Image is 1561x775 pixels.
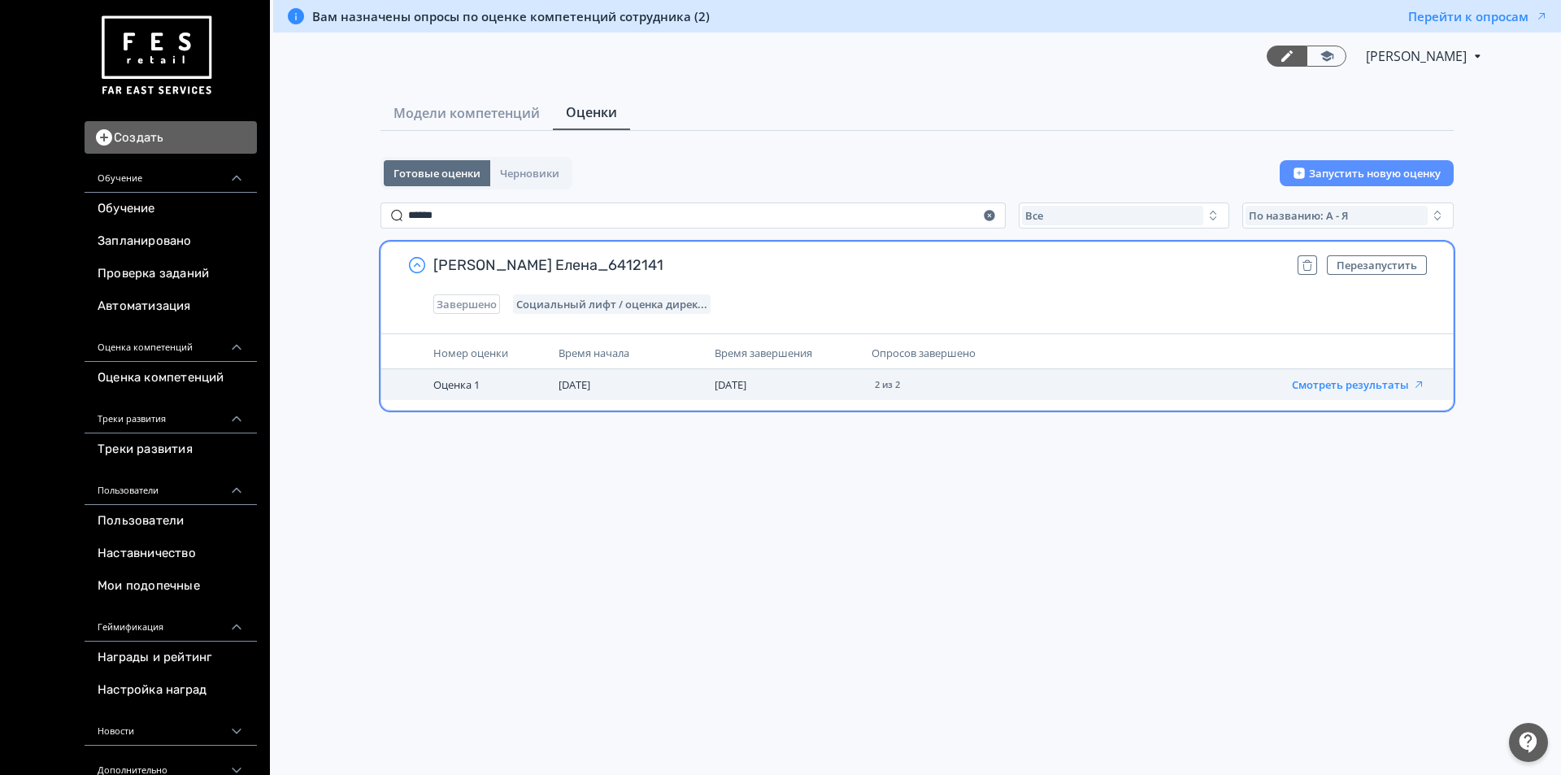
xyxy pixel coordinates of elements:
[1292,377,1425,392] a: Смотреть результаты
[516,298,707,311] span: Социальный лифт / оценка директора магазина
[85,121,257,154] button: Создать
[1327,255,1427,275] button: Перезапустить
[433,377,480,392] span: Оценка 1
[1366,46,1469,66] span: Светлана Илюхина
[715,346,812,360] span: Время завершения
[85,225,257,258] a: Запланировано
[1019,202,1230,229] button: Все
[1280,160,1454,186] button: Запустить новую оценку
[384,160,490,186] button: Готовые оценки
[1408,8,1548,24] button: Перейти к опросам
[85,538,257,570] a: Наставничество
[559,346,629,360] span: Время начала
[85,394,257,433] div: Треки развития
[85,154,257,193] div: Обучение
[500,167,559,180] span: Черновики
[85,642,257,674] a: Награды и рейтинг
[1025,209,1043,222] span: Все
[394,167,480,180] span: Готовые оценки
[85,362,257,394] a: Оценка компетенций
[98,10,215,102] img: https://files.teachbase.ru/system/account/57463/logo/medium-936fc5084dd2c598f50a98b9cbe0469a.png
[85,193,257,225] a: Обучение
[559,377,590,392] span: [DATE]
[1292,378,1425,391] button: Смотреть результаты
[85,466,257,505] div: Пользователи
[1249,209,1348,222] span: По названию: А - Я
[437,298,497,311] span: Завершено
[85,674,257,707] a: Настройка наград
[85,603,257,642] div: Геймификация
[872,346,976,360] span: Опросов завершено
[875,380,900,390] span: 2 из 2
[490,160,569,186] button: Черновики
[85,505,257,538] a: Пользователи
[85,570,257,603] a: Мои подопечные
[394,103,540,123] span: Модели компетенций
[85,323,257,362] div: Оценка компетенций
[85,258,257,290] a: Проверка заданий
[85,433,257,466] a: Треки развития
[85,707,257,746] div: Новости
[715,377,746,392] span: [DATE]
[312,8,710,24] span: Вам назначены опросы по оценке компетенций сотрудника (2)
[566,102,617,122] span: Оценки
[1242,202,1454,229] button: По названию: А - Я
[85,290,257,323] a: Автоматизация
[1307,46,1346,67] a: Переключиться в режим ученика
[433,255,1285,275] span: [PERSON_NAME] Елена_6412141
[433,346,508,360] span: Номер оценки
